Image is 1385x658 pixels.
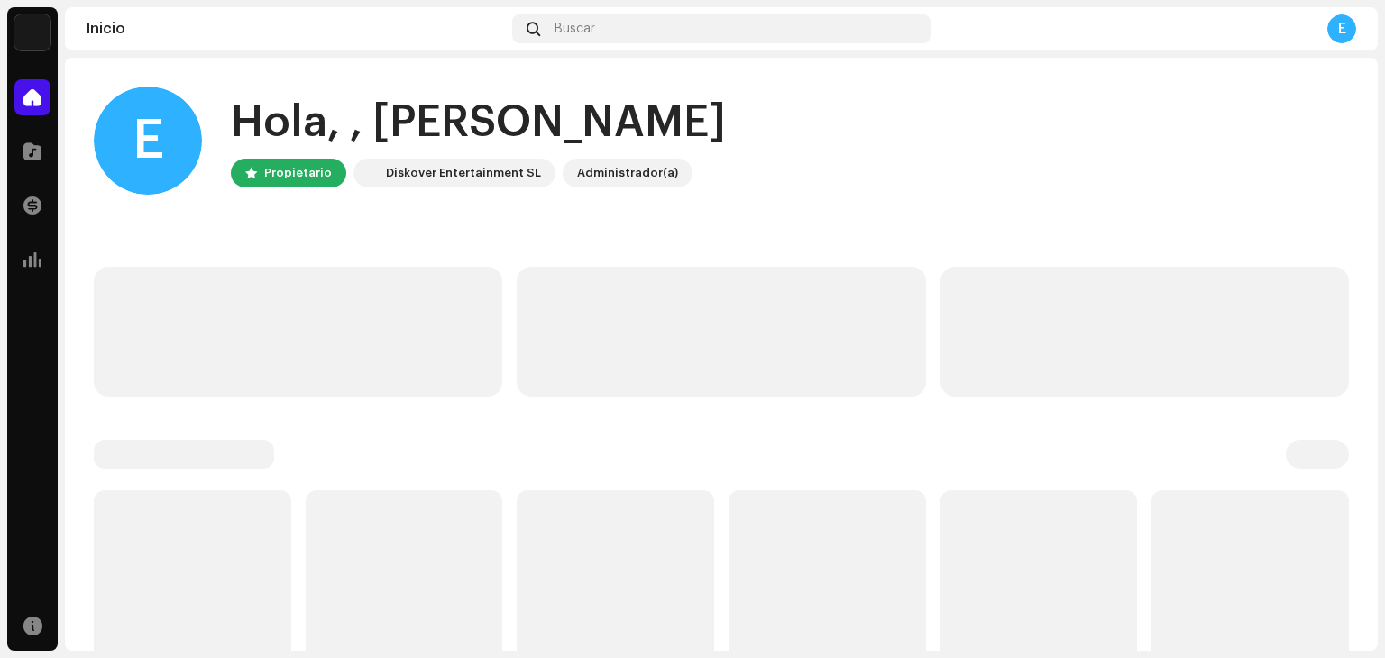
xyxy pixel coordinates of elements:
span: Buscar [555,22,595,36]
div: Administrador(a) [577,162,678,184]
div: Hola, , [PERSON_NAME] [231,94,726,151]
div: E [1327,14,1356,43]
div: E [94,87,202,195]
img: 297a105e-aa6c-4183-9ff4-27133c00f2e2 [357,162,379,184]
div: Inicio [87,22,505,36]
img: 297a105e-aa6c-4183-9ff4-27133c00f2e2 [14,14,50,50]
div: Diskover Entertainment SL [386,162,541,184]
div: Propietario [264,162,332,184]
